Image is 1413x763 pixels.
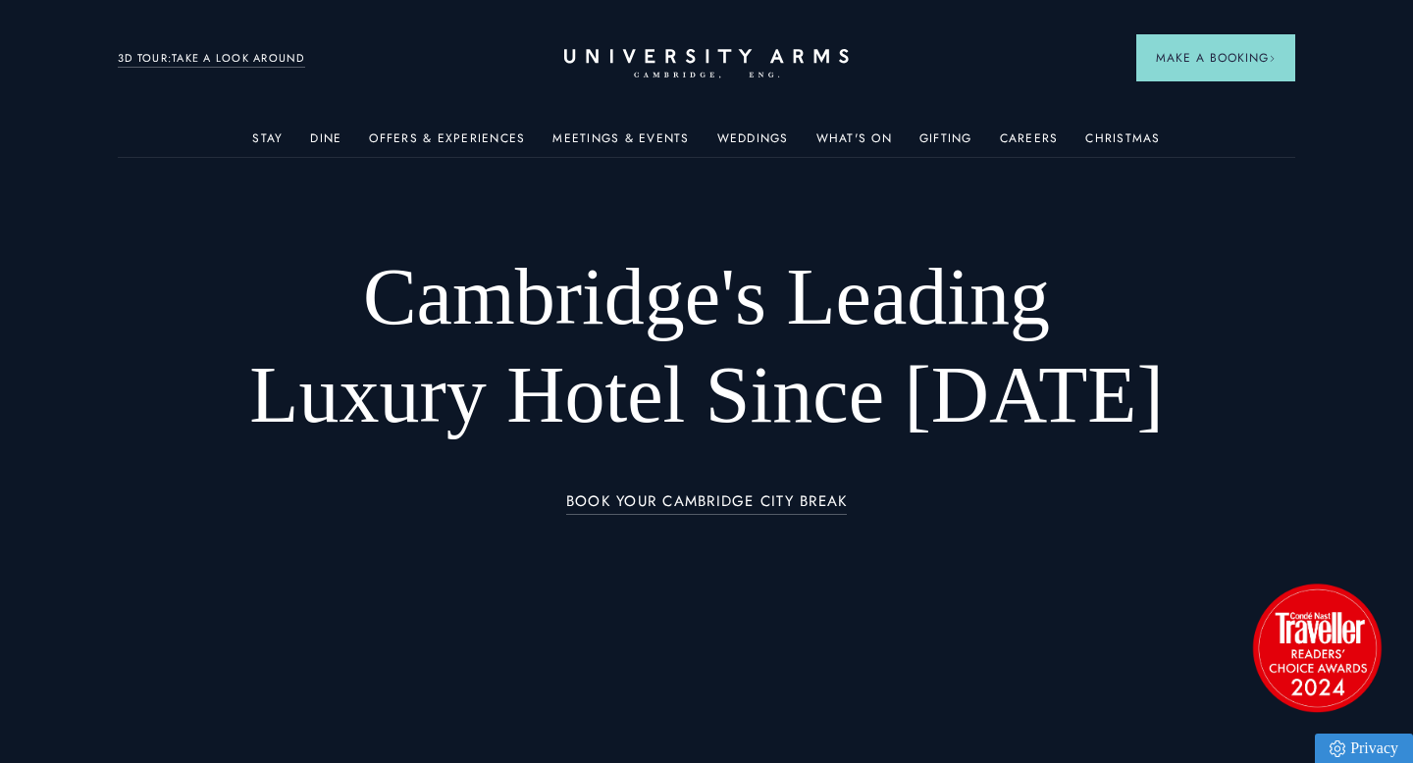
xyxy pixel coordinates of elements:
[1085,131,1160,157] a: Christmas
[235,248,1177,444] h1: Cambridge's Leading Luxury Hotel Since [DATE]
[1269,55,1276,62] img: Arrow icon
[1136,34,1295,81] button: Make a BookingArrow icon
[310,131,341,157] a: Dine
[369,131,525,157] a: Offers & Experiences
[816,131,892,157] a: What's On
[717,131,789,157] a: Weddings
[566,493,848,516] a: BOOK YOUR CAMBRIDGE CITY BREAK
[552,131,689,157] a: Meetings & Events
[1315,734,1413,763] a: Privacy
[1330,740,1345,757] img: Privacy
[919,131,972,157] a: Gifting
[118,50,305,68] a: 3D TOUR:TAKE A LOOK AROUND
[1156,49,1276,67] span: Make a Booking
[1000,131,1059,157] a: Careers
[564,49,849,79] a: Home
[1243,574,1390,721] img: image-2524eff8f0c5d55edbf694693304c4387916dea5-1501x1501-png
[252,131,283,157] a: Stay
